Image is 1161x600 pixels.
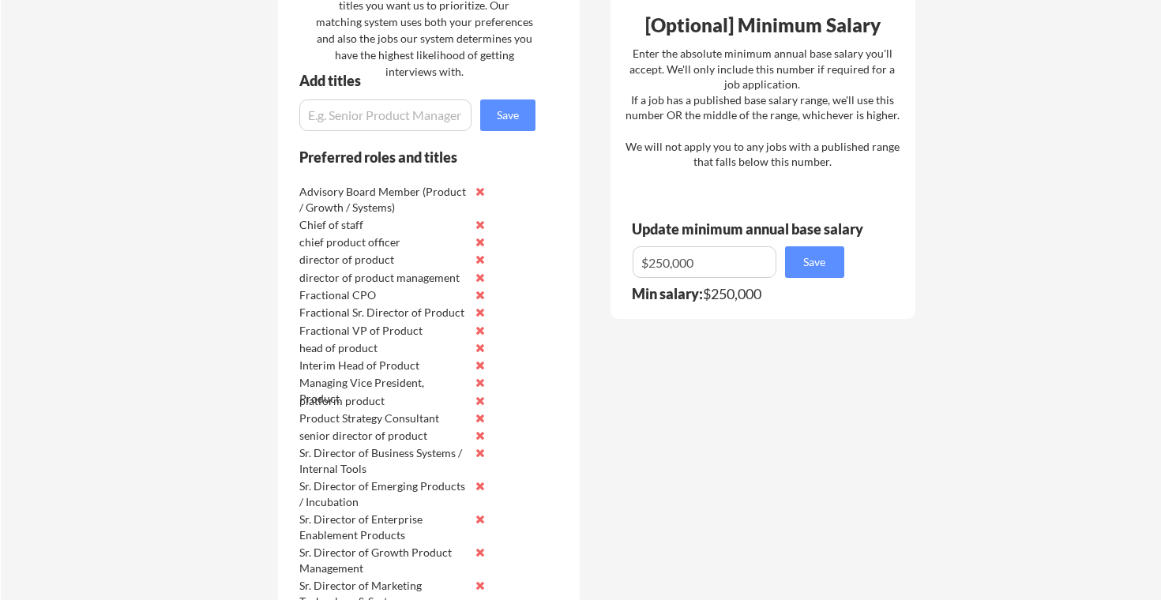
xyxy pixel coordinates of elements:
div: Product Strategy Consultant [299,411,466,426]
div: director of product [299,252,466,268]
div: Enter the absolute minimum annual base salary you'll accept. We'll only include this number if re... [626,46,900,170]
div: Preferred roles and titles [299,150,514,164]
div: platform product [299,393,466,409]
div: Managing Vice President, Product [299,375,466,406]
div: Sr. Director of Emerging Products / Incubation [299,478,466,509]
div: Fractional CPO [299,287,466,303]
div: senior director of product [299,428,466,444]
div: Update minimum annual base salary [632,222,869,236]
div: Interim Head of Product [299,358,466,373]
button: Save [785,246,844,278]
div: $250,000 [632,287,855,301]
button: Save [480,99,535,131]
input: E.g. $100,000 [633,246,776,278]
div: director of product management [299,270,466,286]
div: Sr. Director of Growth Product Management [299,545,466,576]
div: Advisory Board Member (Product / Growth / Systems) [299,184,466,215]
div: [Optional] Minimum Salary [616,16,910,35]
div: head of product [299,340,466,356]
div: Chief of staff [299,217,466,233]
input: E.g. Senior Product Manager [299,99,472,131]
div: Add titles [299,73,522,88]
div: Sr. Director of Business Systems / Internal Tools [299,445,466,476]
div: Sr. Director of Enterprise Enablement Products [299,512,466,542]
div: Fractional VP of Product [299,323,466,339]
div: chief product officer [299,234,466,250]
strong: Min salary: [632,285,703,302]
div: Fractional Sr. Director of Product [299,305,466,321]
